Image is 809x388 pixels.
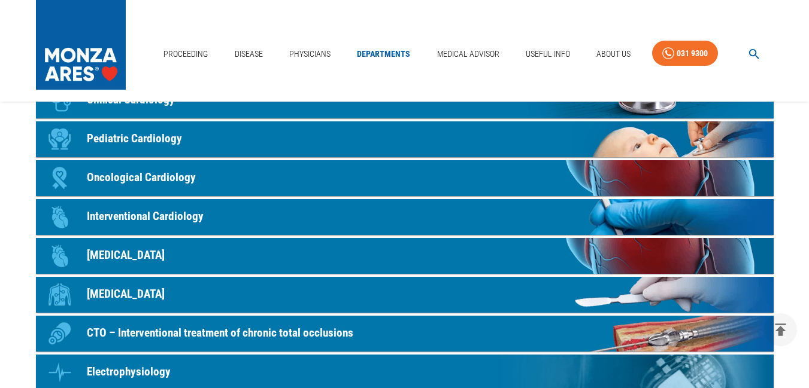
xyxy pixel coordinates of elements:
a: proceeding [159,41,213,66]
font: Pediatric Cardiology [87,132,182,145]
font: icona [42,123,62,134]
a: icona[MEDICAL_DATA] [36,238,774,274]
a: disease [229,41,268,66]
font: Interventional Cardiology [87,209,204,223]
font: [MEDICAL_DATA] [87,287,165,301]
font: departments [357,49,410,59]
font: disease [235,49,263,59]
a: Useful Info [521,41,575,66]
button: delete [764,313,797,346]
a: About Us [592,41,635,66]
a: iconaPediatric Cardiology [36,121,774,157]
font: proceeding [163,49,208,59]
font: icona [42,317,62,328]
font: icona [42,161,62,173]
font: About Us [596,49,631,59]
font: 031 9300 [677,48,708,58]
font: icona [42,356,62,367]
a: 031 9300 [652,41,718,66]
font: Electrophysiology [87,365,171,378]
font: CTO – Interventional treatment of chronic total occlusions [87,326,353,340]
a: iconaOncological Cardiology [36,160,774,196]
font: icona [42,200,62,212]
a: icona[MEDICAL_DATA] [36,277,774,313]
font: Medical Advisor [437,49,499,59]
a: iconaInterventional Cardiology [36,199,774,235]
a: Medical Advisor [432,41,504,66]
font: icona [42,239,62,250]
font: Useful Info [526,49,570,59]
font: Oncological Cardiology [87,170,196,184]
font: [MEDICAL_DATA] [87,248,165,262]
a: iconaCTO – Interventional treatment of chronic total occlusions [36,316,774,352]
font: physicians [289,49,331,59]
a: physicians [284,41,335,66]
font: icona [42,278,62,289]
a: departments [352,41,415,66]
